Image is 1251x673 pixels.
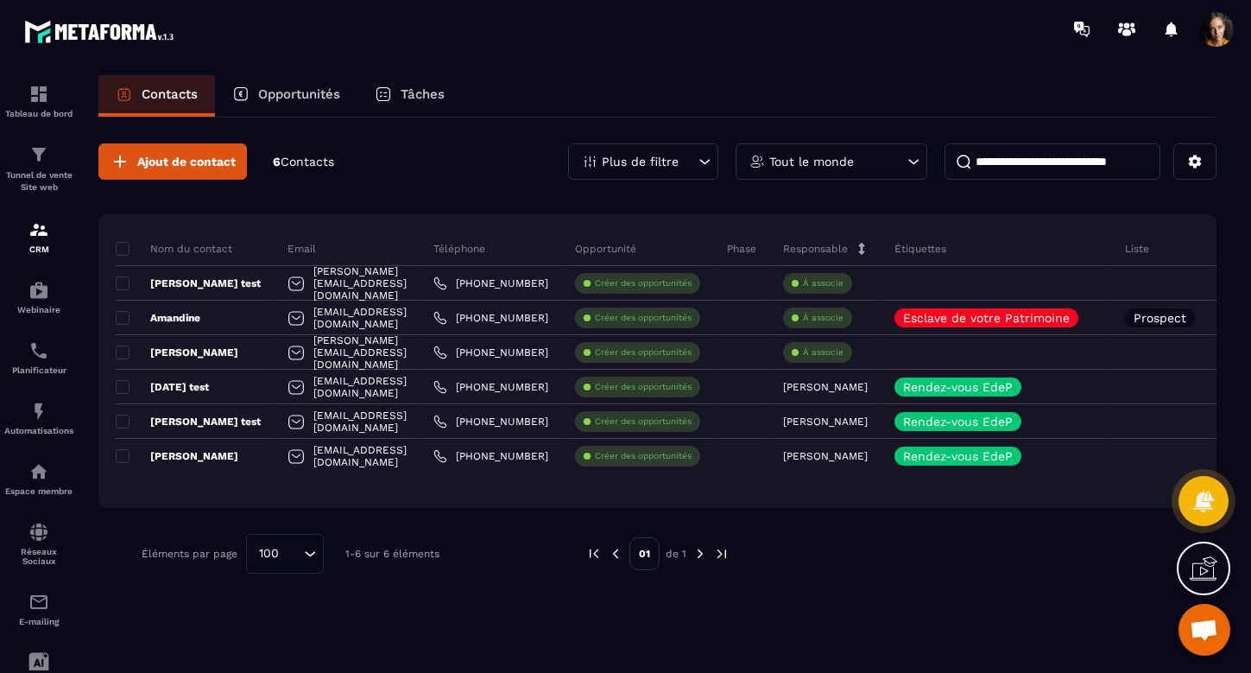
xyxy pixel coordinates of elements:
[98,143,247,180] button: Ajout de contact
[4,426,73,435] p: Automatisations
[433,311,548,325] a: [PHONE_NUMBER]
[803,346,843,359] p: À associe
[602,156,679,168] p: Plus de filtre
[258,86,340,102] p: Opportunités
[116,415,261,429] p: [PERSON_NAME] test
[357,75,462,117] a: Tâches
[595,416,692,428] p: Créer des opportunités
[4,109,73,118] p: Tableau de bord
[253,544,285,563] span: 100
[783,242,848,256] p: Responsable
[28,144,49,165] img: formation
[903,312,1070,324] p: Esclave de votre Patrimoine
[1134,312,1186,324] p: Prospect
[803,277,843,289] p: À associe
[586,546,602,562] img: prev
[273,154,334,170] p: 6
[595,312,692,324] p: Créer des opportunités
[142,86,198,102] p: Contacts
[116,311,200,325] p: Amandine
[4,206,73,267] a: formationformationCRM
[116,346,238,359] p: [PERSON_NAME]
[433,346,548,359] a: [PHONE_NUMBER]
[629,537,660,570] p: 01
[803,312,843,324] p: À associe
[116,380,209,394] p: [DATE] test
[903,381,1013,393] p: Rendez-vous EdeP
[116,242,232,256] p: Nom du contact
[4,388,73,448] a: automationsautomationsAutomatisations
[433,449,548,463] a: [PHONE_NUMBER]
[215,75,357,117] a: Opportunités
[98,75,215,117] a: Contacts
[4,579,73,639] a: emailemailE-mailing
[4,448,73,509] a: automationsautomationsEspace membre
[4,509,73,579] a: social-networksocial-networkRéseaux Sociaux
[727,242,756,256] p: Phase
[4,617,73,626] p: E-mailing
[401,86,445,102] p: Tâches
[783,381,868,393] p: [PERSON_NAME]
[1125,242,1149,256] p: Liste
[595,450,692,462] p: Créer des opportunités
[287,242,316,256] p: Email
[24,16,180,48] img: logo
[28,522,49,543] img: social-network
[666,547,686,561] p: de 1
[142,548,237,560] p: Éléments par page
[4,131,73,206] a: formationformationTunnel de vente Site web
[4,71,73,131] a: formationformationTableau de bord
[4,169,73,194] p: Tunnel de vente Site web
[433,380,548,394] a: [PHONE_NUMBER]
[281,155,334,168] span: Contacts
[28,401,49,422] img: automations
[28,84,49,105] img: formation
[28,461,49,482] img: automations
[783,416,868,428] p: [PERSON_NAME]
[4,244,73,254] p: CRM
[116,276,261,290] p: [PERSON_NAME] test
[903,450,1013,462] p: Rendez-vous EdeP
[894,242,946,256] p: Étiquettes
[4,547,73,566] p: Réseaux Sociaux
[595,277,692,289] p: Créer des opportunités
[4,267,73,327] a: automationsautomationsWebinaire
[4,305,73,314] p: Webinaire
[246,534,324,574] div: Search for option
[4,327,73,388] a: schedulerschedulerPlanificateur
[433,242,485,256] p: Téléphone
[714,546,730,562] img: next
[783,450,868,462] p: [PERSON_NAME]
[769,156,854,168] p: Tout le monde
[1178,604,1230,656] div: Ouvrir le chat
[595,346,692,359] p: Créer des opportunités
[903,416,1013,428] p: Rendez-vous EdeP
[433,276,548,290] a: [PHONE_NUMBER]
[116,449,238,463] p: [PERSON_NAME]
[608,546,623,562] img: prev
[28,592,49,613] img: email
[433,415,548,429] a: [PHONE_NUMBER]
[285,544,300,563] input: Search for option
[28,340,49,361] img: scheduler
[595,381,692,393] p: Créer des opportunités
[137,153,236,170] span: Ajout de contact
[4,365,73,375] p: Planificateur
[575,242,636,256] p: Opportunité
[345,548,439,560] p: 1-6 sur 6 éléments
[4,486,73,496] p: Espace membre
[28,219,49,240] img: formation
[28,280,49,301] img: automations
[692,546,708,562] img: next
